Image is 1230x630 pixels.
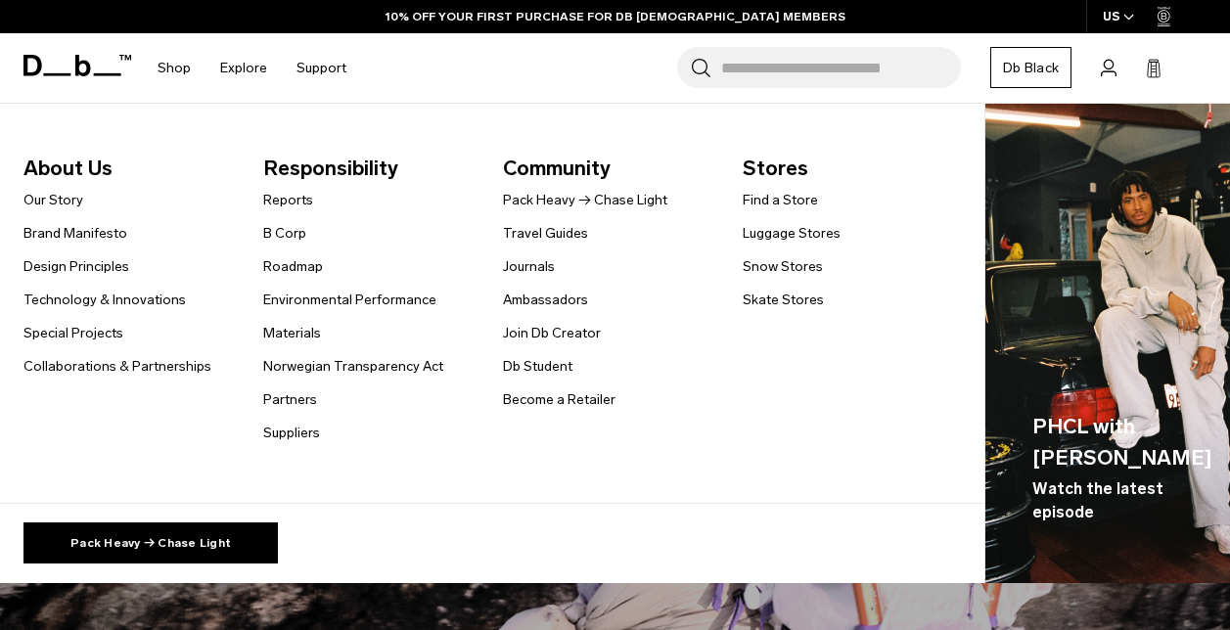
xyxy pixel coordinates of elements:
[23,323,123,343] a: Special Projects
[23,153,232,184] span: About Us
[985,104,1230,584] img: Db
[23,190,83,210] a: Our Story
[386,8,845,25] a: 10% OFF YOUR FIRST PURCHASE FOR DB [DEMOGRAPHIC_DATA] MEMBERS
[23,256,129,277] a: Design Principles
[263,356,443,377] a: Norwegian Transparency Act
[1032,477,1212,524] span: Watch the latest episode
[158,33,191,103] a: Shop
[296,33,346,103] a: Support
[263,290,436,310] a: Environmental Performance
[23,522,278,563] a: Pack Heavy → Chase Light
[143,33,361,103] nav: Main Navigation
[263,256,323,277] a: Roadmap
[743,256,823,277] a: Snow Stores
[263,223,306,244] a: B Corp
[503,290,588,310] a: Ambassadors
[743,190,818,210] a: Find a Store
[990,47,1071,88] a: Db Black
[503,153,711,184] span: Community
[263,323,321,343] a: Materials
[263,190,313,210] a: Reports
[23,356,211,377] a: Collaborations & Partnerships
[985,104,1230,584] a: PHCL with [PERSON_NAME] Watch the latest episode Db
[1032,411,1212,472] span: PHCL with [PERSON_NAME]
[503,323,601,343] a: Join Db Creator
[503,356,572,377] a: Db Student
[220,33,267,103] a: Explore
[23,290,186,310] a: Technology & Innovations
[263,389,317,410] a: Partners
[503,223,588,244] a: Travel Guides
[503,190,667,210] a: Pack Heavy → Chase Light
[503,256,555,277] a: Journals
[743,290,824,310] a: Skate Stores
[503,389,615,410] a: Become a Retailer
[263,153,472,184] span: Responsibility
[743,153,951,184] span: Stores
[743,223,841,244] a: Luggage Stores
[23,223,127,244] a: Brand Manifesto
[263,423,320,443] a: Suppliers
